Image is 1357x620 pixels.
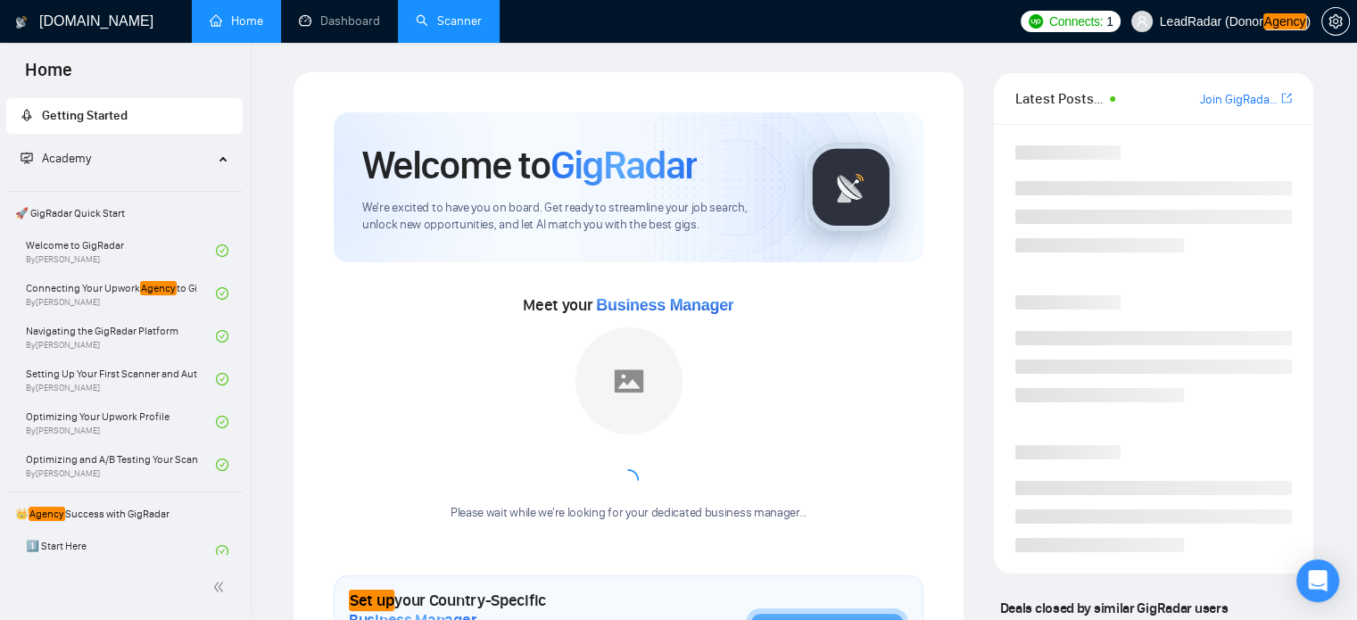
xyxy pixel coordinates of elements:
div: Open Intercom Messenger [1296,559,1339,602]
span: setting [1322,14,1349,29]
a: Connecting Your UpworkAgencyto GigRadarBy[PERSON_NAME] [26,274,216,313]
em: Agency [29,507,65,521]
a: Join GigRadar Slack Community [1200,90,1278,110]
div: Please wait while we're looking for your dedicated business manager... [440,505,817,522]
a: homeHome [210,13,263,29]
span: rocket [21,109,33,121]
a: 1️⃣ Start Here [26,532,216,571]
span: Latest Posts from the GigRadar Community [1015,87,1105,110]
span: loading [614,467,642,495]
span: LeadRadar (Donor ) [1160,15,1311,28]
button: setting [1321,7,1350,36]
a: Navigating the GigRadar PlatformBy[PERSON_NAME] [26,317,216,356]
img: gigradar-logo.png [807,143,896,232]
span: GigRadar [550,141,697,189]
li: Getting Started [6,98,243,134]
span: check-circle [216,416,228,428]
span: check-circle [216,373,228,385]
a: Setting Up Your First Scanner and Auto-BidderBy[PERSON_NAME] [26,360,216,399]
a: export [1281,90,1292,107]
span: 👑 Success with GigRadar [8,496,241,532]
span: Academy [21,151,91,166]
em: Set up [349,590,394,611]
a: searchScanner [416,13,482,29]
span: We're excited to have you on board. Get ready to streamline your job search, unlock new opportuni... [362,200,777,234]
a: Welcome to GigRadarBy[PERSON_NAME] [26,231,216,270]
img: upwork-logo.png [1029,14,1043,29]
span: Academy [42,151,91,166]
span: export [1281,91,1292,105]
span: check-circle [216,459,228,471]
span: check-circle [216,287,228,300]
span: check-circle [216,545,228,558]
h1: Welcome to [362,141,697,189]
a: Optimizing and A/B Testing Your Scanner for Better ResultsBy[PERSON_NAME] [26,445,216,484]
span: double-left [212,578,230,596]
span: check-circle [216,244,228,257]
span: Connects: [1049,12,1103,31]
span: Home [11,57,87,95]
img: placeholder.png [575,327,683,434]
span: Business Manager [596,296,733,314]
span: Meet your [523,295,733,315]
em: Agency [1263,13,1307,29]
span: check-circle [216,330,228,343]
span: user [1136,15,1148,28]
span: fund-projection-screen [21,152,33,164]
a: setting [1321,14,1350,29]
a: Optimizing Your Upwork ProfileBy[PERSON_NAME] [26,402,216,442]
span: Getting Started [42,108,128,123]
a: dashboardDashboard [299,13,380,29]
span: 1 [1106,12,1113,31]
span: 🚀 GigRadar Quick Start [8,195,241,231]
img: logo [15,8,28,37]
